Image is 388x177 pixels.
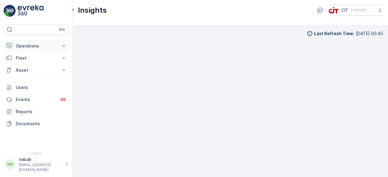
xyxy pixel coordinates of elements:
[59,27,65,32] p: ⌘B
[18,5,44,17] img: logo_light-DOdMpM7g.png
[329,7,339,14] img: cit-logo_pOk6rL0.png
[356,31,383,37] p: [DATE] 00:45
[4,52,69,64] button: Fleet
[78,5,107,15] p: Insights
[4,93,69,106] a: Events99
[4,118,69,130] a: Documents
[16,97,56,103] p: Events
[351,8,366,13] p: ( +03:00 )
[19,162,62,172] p: [EMAIL_ADDRESS][DOMAIN_NAME]
[4,106,69,118] a: Reports
[16,43,57,49] p: Operations
[314,31,354,37] p: Last Refresh Time :
[4,64,69,76] button: Asset
[329,5,383,16] button: CIT(+03:00)
[4,5,16,17] img: logo
[60,97,65,102] p: 99
[4,156,69,172] button: NNnabab[EMAIL_ADDRESS][DOMAIN_NAME]
[19,156,62,162] p: nabab
[16,55,57,61] p: Fleet
[4,81,69,93] a: Users
[16,67,57,73] p: Asset
[4,152,69,155] span: v 1.52.1
[4,40,69,52] button: Operations
[16,84,67,90] p: Users
[16,121,67,127] p: Documents
[16,109,67,115] p: Reports
[5,159,15,169] div: NN
[341,7,348,13] p: CIT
